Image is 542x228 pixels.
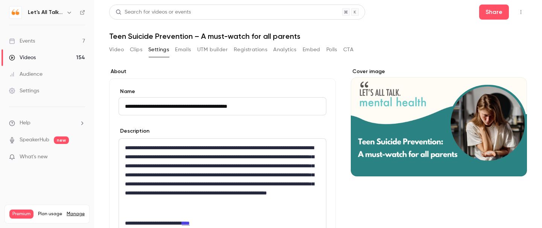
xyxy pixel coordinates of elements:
[197,44,228,56] button: UTM builder
[119,127,149,135] label: Description
[9,37,35,45] div: Events
[116,8,191,16] div: Search for videos or events
[67,211,85,217] a: Manage
[54,136,69,144] span: new
[28,9,63,16] h6: Let's All Talk Mental Health
[20,136,49,144] a: SpeakerHub
[351,68,527,176] section: Cover image
[479,5,509,20] button: Share
[119,88,326,95] label: Name
[234,44,267,56] button: Registrations
[20,153,48,161] span: What's new
[109,44,124,56] button: Video
[515,6,527,18] button: Top Bar Actions
[343,44,353,56] button: CTA
[109,32,527,41] h1: Teen Suicide Prevention – A must-watch for all parents
[148,44,169,56] button: Settings
[9,87,39,95] div: Settings
[109,68,336,75] label: About
[130,44,142,56] button: Clips
[20,119,30,127] span: Help
[9,70,43,78] div: Audience
[175,44,191,56] button: Emails
[76,154,85,161] iframe: Noticeable Trigger
[9,119,85,127] li: help-dropdown-opener
[9,6,21,18] img: Let's All Talk Mental Health
[351,68,527,75] label: Cover image
[273,44,297,56] button: Analytics
[326,44,337,56] button: Polls
[9,210,33,219] span: Premium
[38,211,62,217] span: Plan usage
[303,44,320,56] button: Embed
[9,54,36,61] div: Videos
